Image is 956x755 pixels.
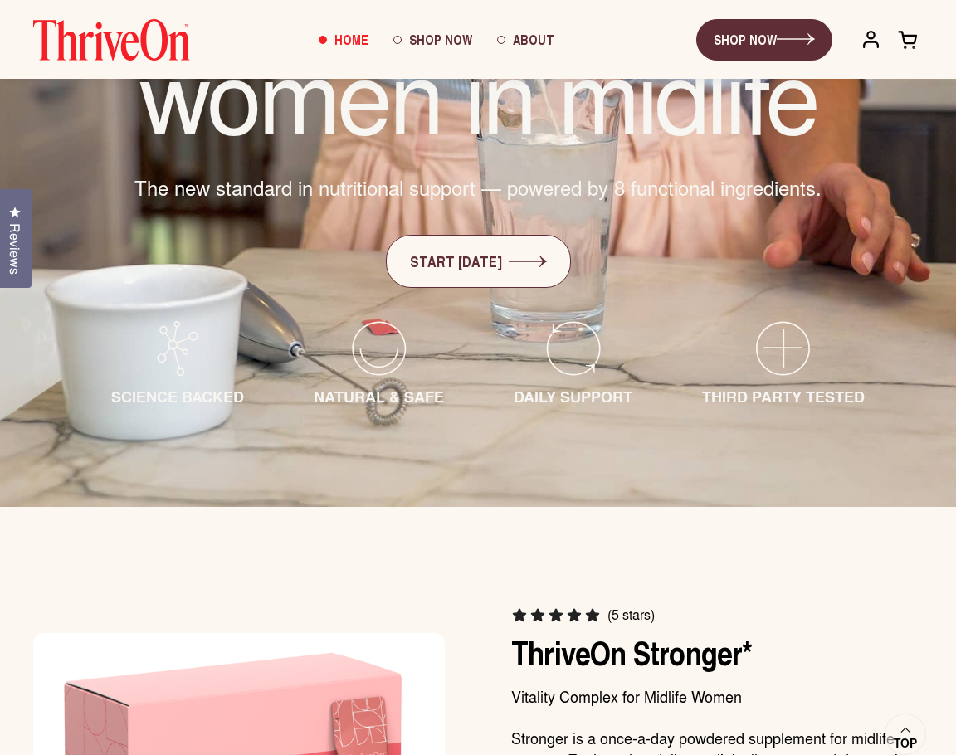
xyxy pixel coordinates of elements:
[894,736,917,751] span: Top
[306,17,381,62] a: Home
[485,17,567,62] a: About
[314,386,444,407] span: NATURAL & SAFE
[511,629,753,678] span: ThriveOn Stronger*
[607,606,655,623] span: (5 stars)
[513,30,554,49] span: About
[511,685,923,707] p: Vitality Complex for Midlife Women
[4,223,26,275] span: Reviews
[334,30,368,49] span: Home
[111,386,244,407] span: SCIENCE BACKED
[702,386,865,407] span: THIRD PARTY TESTED
[409,30,472,49] span: Shop Now
[134,173,822,202] span: The new standard in nutritional support — powered by 8 functional ingredients.
[696,19,832,61] a: SHOP NOW
[514,386,632,407] span: DAILY SUPPORT
[386,235,571,288] a: START [DATE]
[511,628,753,676] a: ThriveOn Stronger*
[381,17,485,62] a: Shop Now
